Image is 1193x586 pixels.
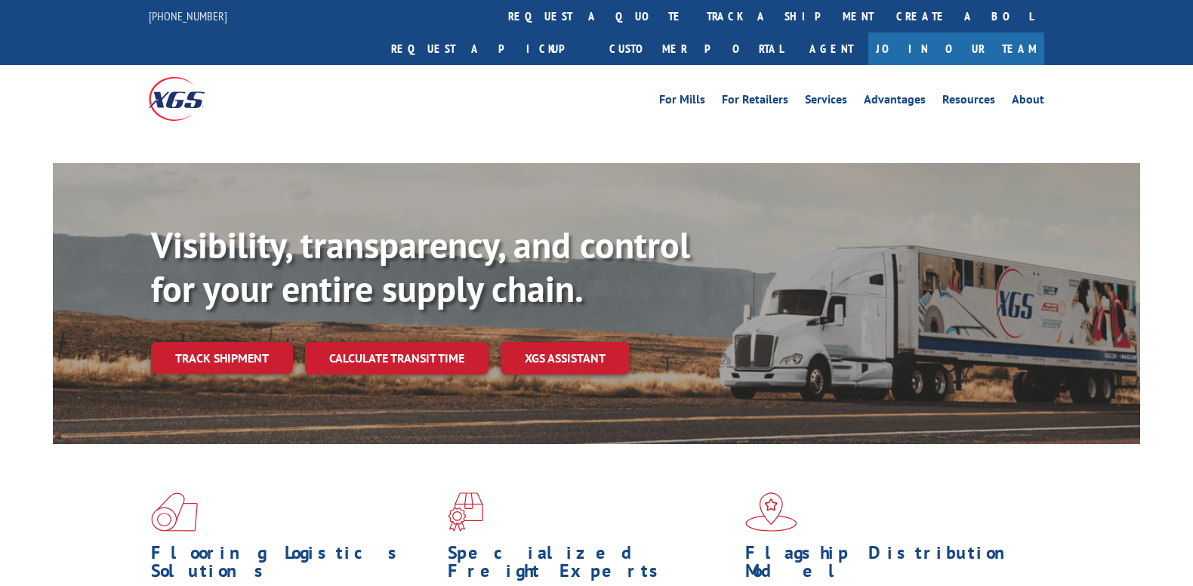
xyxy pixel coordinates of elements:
[805,94,847,110] a: Services
[942,94,995,110] a: Resources
[151,221,690,312] b: Visibility, transparency, and control for your entire supply chain.
[722,94,788,110] a: For Retailers
[745,492,797,532] img: xgs-icon-flagship-distribution-model-red
[868,32,1044,65] a: Join Our Team
[380,32,598,65] a: Request a pickup
[448,492,483,532] img: xgs-icon-focused-on-flooring-red
[598,32,794,65] a: Customer Portal
[794,32,868,65] a: Agent
[1012,94,1044,110] a: About
[151,342,293,374] a: Track shipment
[659,94,705,110] a: For Mills
[151,492,198,532] img: xgs-icon-total-supply-chain-intelligence-red
[149,8,227,23] a: [PHONE_NUMBER]
[501,342,630,375] a: XGS ASSISTANT
[305,342,489,375] a: Calculate transit time
[864,94,926,110] a: Advantages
